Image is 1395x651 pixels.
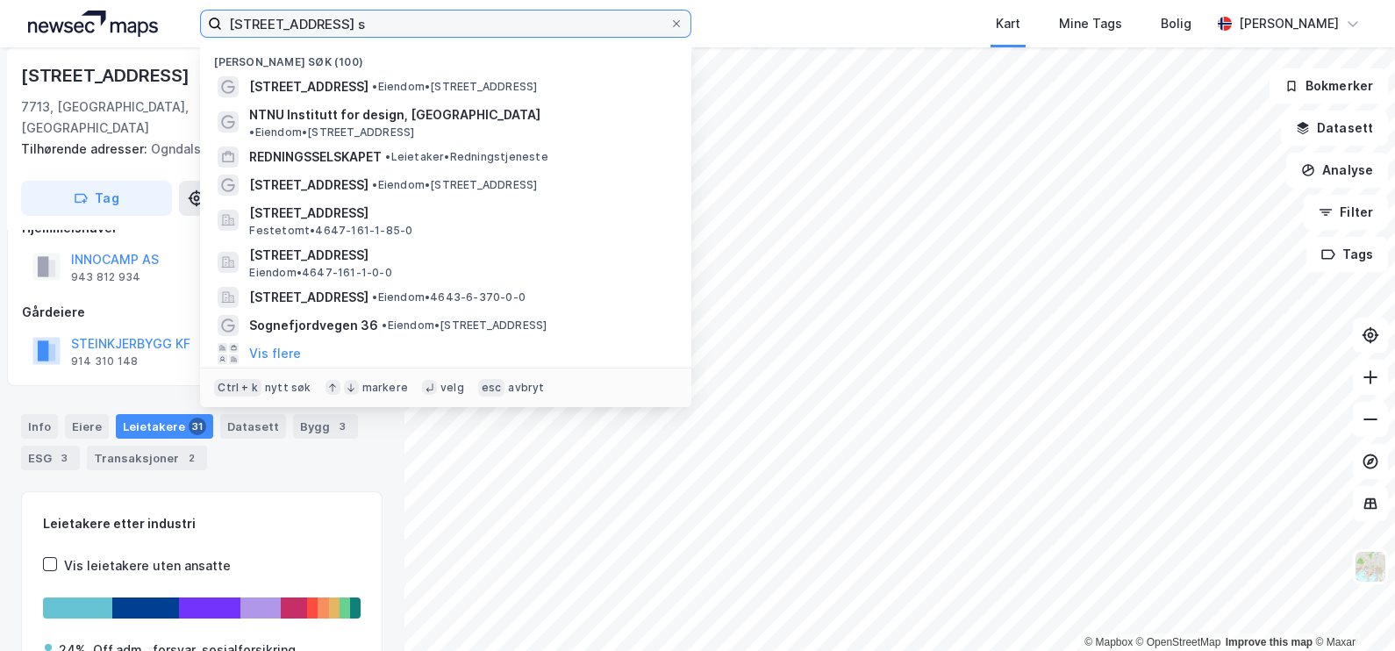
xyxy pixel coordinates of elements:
div: Leietakere etter industri [43,513,361,534]
span: Eiendom • [STREET_ADDRESS] [382,318,547,333]
span: • [372,290,377,304]
div: Mine Tags [1059,13,1122,34]
span: Eiendom • 4643-6-370-0-0 [372,290,526,304]
span: • [385,150,390,163]
div: velg [440,381,464,395]
img: Z [1354,550,1387,583]
img: logo.a4113a55bc3d86da70a041830d287a7e.svg [28,11,158,37]
div: Info [21,414,58,439]
button: Vis flere [249,343,301,364]
a: Mapbox [1084,636,1133,648]
span: Eiendom • [STREET_ADDRESS] [249,125,414,139]
div: Eiere [65,414,109,439]
div: 2 [182,449,200,467]
div: 7713, [GEOGRAPHIC_DATA], [GEOGRAPHIC_DATA] [21,97,283,139]
span: • [372,178,377,191]
iframe: Chat Widget [1307,567,1395,651]
div: Kart [996,13,1020,34]
a: Improve this map [1226,636,1313,648]
div: Transaksjoner [87,446,207,470]
div: Leietakere [116,414,213,439]
span: Sognefjordvegen 36 [249,315,378,336]
span: • [372,80,377,93]
button: Tag [21,181,172,216]
button: Datasett [1281,111,1388,146]
span: [STREET_ADDRESS] [249,287,368,308]
div: 3 [55,449,73,467]
span: [STREET_ADDRESS] [249,203,670,224]
div: markere [362,381,408,395]
span: [STREET_ADDRESS] [249,175,368,196]
span: Tilhørende adresser: [21,141,151,156]
div: Bolig [1161,13,1191,34]
div: Gårdeiere [22,302,382,323]
button: Analyse [1286,153,1388,188]
span: NTNU Institutt for design, [GEOGRAPHIC_DATA] [249,104,540,125]
div: esc [478,379,505,397]
span: Festetomt • 4647-161-1-85-0 [249,224,412,238]
div: nytt søk [265,381,311,395]
div: Datasett [220,414,286,439]
button: Bokmerker [1270,68,1388,104]
span: [STREET_ADDRESS] [249,245,670,266]
input: Søk på adresse, matrikkel, gårdeiere, leietakere eller personer [222,11,669,37]
div: Bygg [293,414,358,439]
span: REDNINGSSELSKAPET [249,147,382,168]
span: • [382,318,387,332]
div: 3 [333,418,351,435]
div: ESG [21,446,80,470]
span: • [249,125,254,139]
div: [PERSON_NAME] søk (100) [200,41,691,73]
div: 31 [189,418,206,435]
div: Vis leietakere uten ansatte [64,555,231,576]
div: 914 310 148 [71,354,138,368]
button: Filter [1304,195,1388,230]
span: [STREET_ADDRESS] [249,76,368,97]
div: [PERSON_NAME] [1239,13,1339,34]
div: [STREET_ADDRESS] [21,61,193,89]
span: Leietaker • Redningstjeneste [385,150,547,164]
span: Eiendom • [STREET_ADDRESS] [372,178,537,192]
button: Tags [1306,237,1388,272]
span: Eiendom • [STREET_ADDRESS] [372,80,537,94]
div: avbryt [508,381,544,395]
div: Ctrl + k [214,379,261,397]
span: Eiendom • 4647-161-1-0-0 [249,266,391,280]
a: OpenStreetMap [1136,636,1221,648]
div: Ogndalsvegen 23 [21,139,368,160]
div: 943 812 934 [71,270,140,284]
